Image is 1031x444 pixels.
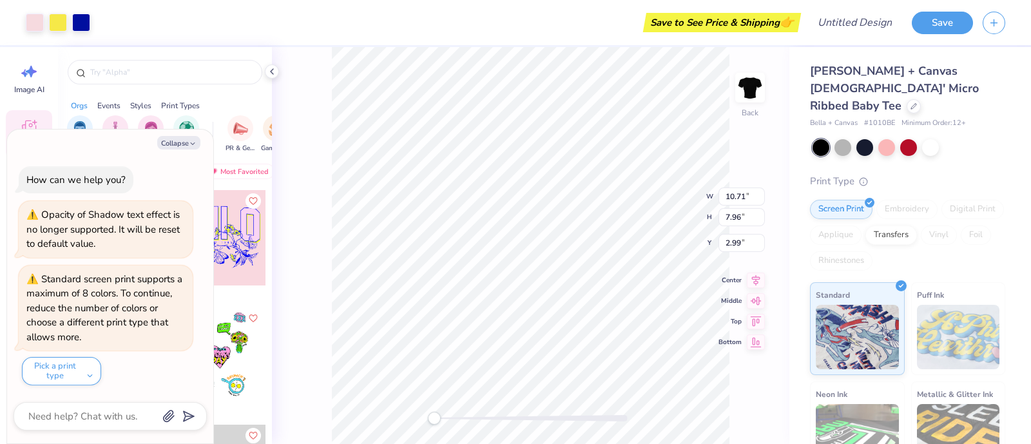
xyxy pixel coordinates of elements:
img: Puff Ink [917,305,1000,369]
span: Bella + Canvas [810,118,858,129]
div: Applique [810,226,862,245]
button: filter button [102,115,128,153]
div: How can we help you? [26,173,126,186]
span: # 1010BE [864,118,895,129]
span: Center [718,275,742,285]
div: Save to See Price & Shipping [646,13,798,32]
div: filter for Sports [173,115,199,153]
button: Like [246,193,261,209]
button: filter button [226,115,255,153]
div: Events [97,100,120,111]
div: Rhinestones [810,251,872,271]
button: filter button [138,115,164,153]
img: Sports Image [179,121,194,136]
span: Metallic & Glitter Ink [917,387,993,401]
img: Fraternity Image [73,121,87,136]
button: filter button [173,115,199,153]
div: filter for Fraternity [66,115,95,153]
img: Club Image [108,121,122,136]
span: Image AI [14,84,44,95]
div: filter for Club [102,115,128,153]
span: Standard [816,288,850,302]
div: Print Types [161,100,200,111]
div: Print Type [810,174,1005,189]
div: Styles [130,100,151,111]
div: Screen Print [810,200,872,219]
div: Standard screen print supports a maximum of 8 colors. To continue, reduce the number of colors or... [26,273,182,343]
button: filter button [66,115,95,153]
div: Accessibility label [428,412,441,425]
img: PR & General Image [233,121,248,136]
span: Bottom [718,337,742,347]
span: Puff Ink [917,288,944,302]
div: Opacity of Shadow text effect is no longer supported. It will be reset to default value. [26,208,185,251]
img: Standard [816,305,899,369]
button: filter button [261,115,291,153]
div: Transfers [865,226,917,245]
div: Foil [961,226,991,245]
input: Untitled Design [807,10,902,35]
img: Sorority Image [144,121,159,136]
div: Orgs [71,100,88,111]
button: Save [912,12,973,34]
span: Top [718,316,742,327]
img: Game Day Image [269,121,284,136]
div: filter for PR & General [226,115,255,153]
div: Most Favorited [202,164,275,179]
span: PR & General [226,144,255,153]
button: Like [246,311,261,326]
button: Pick a print type [22,357,101,385]
div: Digital Print [941,200,1004,219]
img: Back [737,75,763,101]
div: Vinyl [921,226,957,245]
div: Back [742,107,758,119]
span: Neon Ink [816,387,847,401]
span: Game Day [261,144,291,153]
div: filter for Sorority [138,115,164,153]
button: Collapse [157,136,200,150]
span: [PERSON_NAME] + Canvas [DEMOGRAPHIC_DATA]' Micro Ribbed Baby Tee [810,63,979,113]
button: Like [246,428,261,443]
span: Middle [718,296,742,306]
input: Try "Alpha" [89,66,254,79]
div: filter for Game Day [261,115,291,153]
span: Minimum Order: 12 + [901,118,966,129]
span: 👉 [780,14,794,30]
div: Embroidery [876,200,938,219]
